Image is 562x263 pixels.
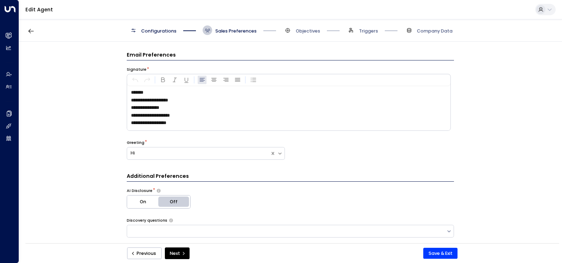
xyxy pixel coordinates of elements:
h3: Email Preferences [127,51,454,60]
span: Objectives [296,28,320,34]
button: Next [165,247,190,259]
span: Sales Preferences [215,28,257,34]
button: Previous [127,247,162,259]
button: Off [159,195,190,208]
label: Discovery questions [127,218,167,223]
a: Edit Agent [25,6,53,13]
button: Select the types of questions the agent should use to engage leads in initial emails. These help ... [169,218,173,222]
button: Undo [131,76,140,84]
button: Save & Exit [423,248,458,259]
label: Signature [127,67,147,72]
span: Company Data [417,28,453,34]
button: Redo [143,76,151,84]
span: Triggers [359,28,378,34]
button: On [127,195,159,208]
button: Choose whether the agent should proactively disclose its AI nature in communications or only reve... [157,189,161,193]
div: Platform [127,195,191,209]
div: Hi [131,150,267,157]
label: AI Disclosure [127,188,153,194]
h3: Additional Preferences [127,173,454,182]
span: Configurations [141,28,177,34]
label: Greeting [127,140,144,146]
